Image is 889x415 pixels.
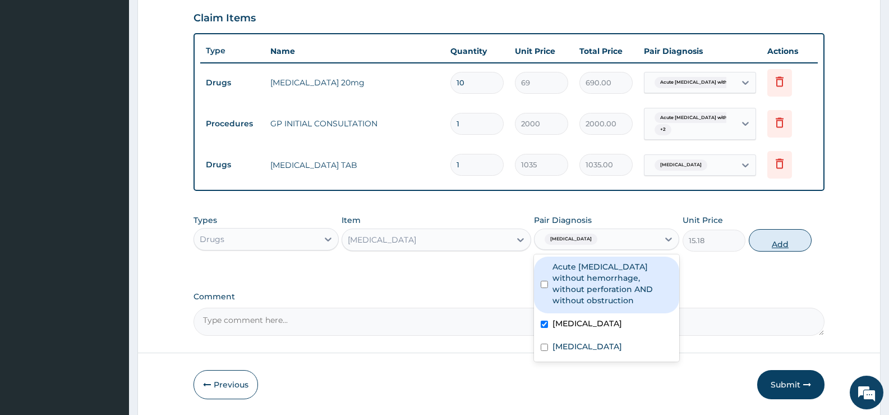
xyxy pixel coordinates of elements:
span: [MEDICAL_DATA] [655,159,707,171]
div: Minimize live chat window [184,6,211,33]
button: Add [749,229,812,252]
label: [MEDICAL_DATA] [552,318,622,329]
label: Item [342,215,361,226]
div: Chat with us now [58,63,188,77]
span: + 2 [655,124,671,135]
span: We're online! [65,131,155,245]
td: Procedures [200,113,265,134]
span: Acute [MEDICAL_DATA] without hem... [655,112,754,124]
button: Previous [194,370,258,399]
th: Quantity [445,40,509,62]
td: [MEDICAL_DATA] 20mg [265,71,445,94]
div: [MEDICAL_DATA] [348,234,416,245]
th: Actions [762,40,818,62]
td: Drugs [200,154,265,175]
label: Comment [194,292,824,302]
span: Acute [MEDICAL_DATA] without hem... [655,77,754,88]
th: Name [265,40,445,62]
th: Pair Diagnosis [638,40,762,62]
td: Drugs [200,72,265,93]
td: GP INITIAL CONSULTATION [265,112,445,135]
label: Unit Price [683,215,723,226]
label: Acute [MEDICAL_DATA] without hemorrhage, without perforation AND without obstruction [552,261,672,306]
th: Total Price [574,40,638,62]
label: [MEDICAL_DATA] [552,341,622,352]
div: Drugs [200,234,224,245]
label: Types [194,216,217,225]
label: Pair Diagnosis [534,215,592,226]
th: Type [200,40,265,61]
img: d_794563401_company_1708531726252_794563401 [21,56,45,84]
textarea: Type your message and hit 'Enter' [6,287,214,326]
button: Submit [757,370,824,399]
td: [MEDICAL_DATA] TAB [265,154,445,176]
h3: Claim Items [194,12,256,25]
span: [MEDICAL_DATA] [545,234,597,245]
th: Unit Price [509,40,574,62]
